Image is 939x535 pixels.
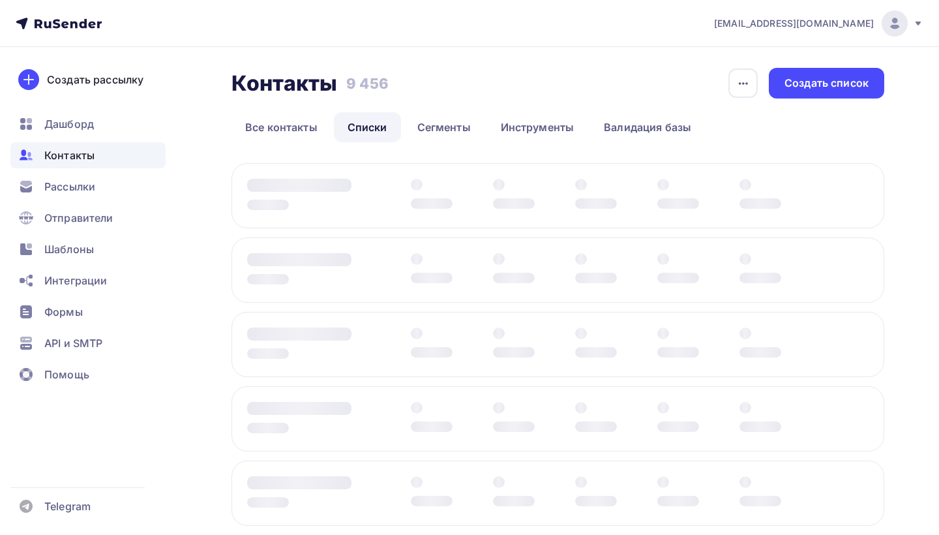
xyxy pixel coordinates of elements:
[10,236,166,262] a: Шаблоны
[714,17,874,30] span: [EMAIL_ADDRESS][DOMAIN_NAME]
[590,112,705,142] a: Валидация базы
[44,273,107,288] span: Интеграции
[10,142,166,168] a: Контакты
[346,74,389,93] h3: 9 456
[44,179,95,194] span: Рассылки
[10,205,166,231] a: Отправители
[44,241,94,257] span: Шаблоны
[44,335,102,351] span: API и SMTP
[10,299,166,325] a: Формы
[44,498,91,514] span: Telegram
[44,147,95,163] span: Контакты
[487,112,588,142] a: Инструменты
[10,111,166,137] a: Дашборд
[231,112,331,142] a: Все контакты
[44,304,83,320] span: Формы
[714,10,923,37] a: [EMAIL_ADDRESS][DOMAIN_NAME]
[44,210,113,226] span: Отправители
[10,174,166,200] a: Рассылки
[44,116,94,132] span: Дашборд
[44,367,89,382] span: Помощь
[784,76,869,91] div: Создать список
[404,112,484,142] a: Сегменты
[47,72,143,87] div: Создать рассылку
[231,70,337,97] h2: Контакты
[334,112,401,142] a: Списки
